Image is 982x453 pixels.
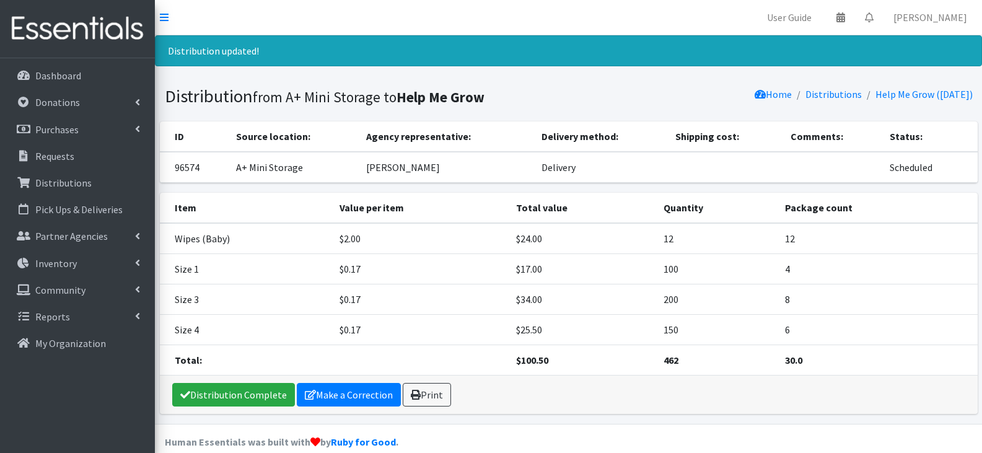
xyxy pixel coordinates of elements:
[5,8,150,50] img: HumanEssentials
[172,383,295,407] a: Distribution Complete
[35,150,74,162] p: Requests
[397,88,484,106] b: Help Me Grow
[778,314,978,345] td: 6
[359,121,533,152] th: Agency representative:
[778,284,978,314] td: 8
[359,152,533,183] td: [PERSON_NAME]
[668,121,783,152] th: Shipping cost:
[229,152,359,183] td: A+ Mini Storage
[656,253,778,284] td: 100
[785,354,802,366] strong: 30.0
[35,230,108,242] p: Partner Agencies
[656,284,778,314] td: 200
[875,88,973,100] a: Help Me Grow ([DATE])
[35,257,77,270] p: Inventory
[5,144,150,169] a: Requests
[35,96,80,108] p: Donations
[160,253,332,284] td: Size 1
[332,253,509,284] td: $0.17
[160,223,332,254] td: Wipes (Baby)
[509,253,656,284] td: $17.00
[35,310,70,323] p: Reports
[160,121,229,152] th: ID
[35,177,92,189] p: Distributions
[35,203,123,216] p: Pick Ups & Deliveries
[5,170,150,195] a: Distributions
[332,193,509,223] th: Value per item
[805,88,862,100] a: Distributions
[5,331,150,356] a: My Organization
[5,251,150,276] a: Inventory
[5,117,150,142] a: Purchases
[160,284,332,314] td: Size 3
[35,284,85,296] p: Community
[778,193,978,223] th: Package count
[5,278,150,302] a: Community
[175,354,202,366] strong: Total:
[509,223,656,254] td: $24.00
[778,253,978,284] td: 4
[882,121,978,152] th: Status:
[229,121,359,152] th: Source location:
[332,314,509,345] td: $0.17
[35,123,79,136] p: Purchases
[5,63,150,88] a: Dashboard
[882,152,978,183] td: Scheduled
[656,193,778,223] th: Quantity
[332,284,509,314] td: $0.17
[5,90,150,115] a: Donations
[253,88,484,106] small: from A+ Mini Storage to
[755,88,792,100] a: Home
[778,223,978,254] td: 12
[534,152,669,183] td: Delivery
[534,121,669,152] th: Delivery method:
[656,223,778,254] td: 12
[783,121,882,152] th: Comments:
[664,354,678,366] strong: 462
[757,5,822,30] a: User Guide
[5,224,150,248] a: Partner Agencies
[160,314,332,345] td: Size 4
[332,223,509,254] td: $2.00
[331,436,396,448] a: Ruby for Good
[403,383,451,407] a: Print
[516,354,548,366] strong: $100.50
[509,193,656,223] th: Total value
[5,197,150,222] a: Pick Ups & Deliveries
[297,383,401,407] a: Make a Correction
[165,86,564,107] h1: Distribution
[509,284,656,314] td: $34.00
[656,314,778,345] td: 150
[160,152,229,183] td: 96574
[883,5,977,30] a: [PERSON_NAME]
[165,436,398,448] strong: Human Essentials was built with by .
[155,35,982,66] div: Distribution updated!
[35,69,81,82] p: Dashboard
[160,193,332,223] th: Item
[5,304,150,329] a: Reports
[35,337,106,350] p: My Organization
[509,314,656,345] td: $25.50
